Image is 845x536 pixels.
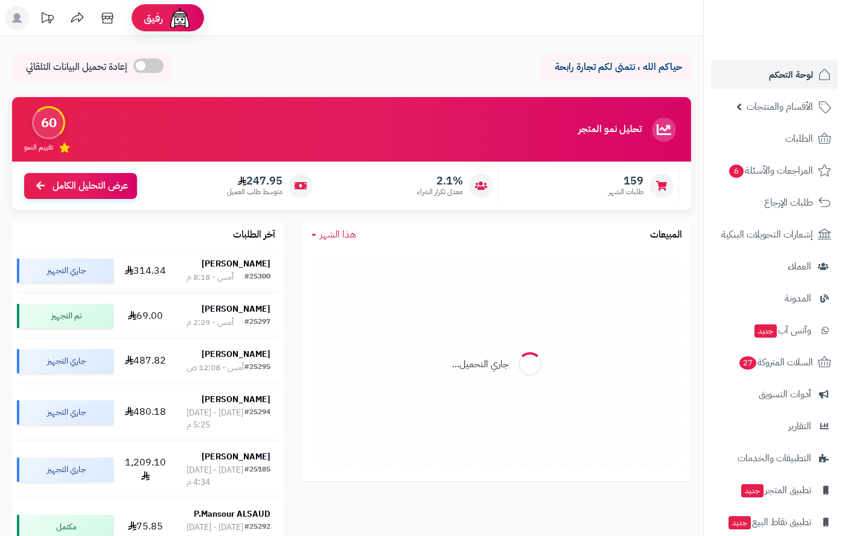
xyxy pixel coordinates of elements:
span: معدل تكرار الشراء [417,187,463,197]
a: أدوات التسويق [711,380,838,409]
strong: [PERSON_NAME] [202,348,270,361]
p: حياكم الله ، نتمنى لكم تجارة رابحة [549,60,682,74]
span: 247.95 [227,174,282,188]
span: تطبيق المتجر [740,482,811,499]
span: الأقسام والمنتجات [747,98,813,115]
div: تم التجهيز [17,304,113,328]
a: طلبات الإرجاع [711,188,838,217]
span: العملاء [788,258,811,275]
strong: [PERSON_NAME] [202,450,270,463]
td: 480.18 [118,384,173,441]
span: عرض التحليل الكامل [53,179,128,193]
img: logo-2.png [763,30,834,55]
a: هذا الشهر [311,228,356,242]
span: تقييم النمو [24,142,53,153]
strong: [PERSON_NAME] [202,393,270,406]
span: الطلبات [785,130,813,147]
a: التقارير [711,412,838,441]
span: 27 [739,356,756,370]
a: لوحة التحكم [711,60,838,89]
div: أمس - 12:08 ص [187,362,244,374]
span: جديد [754,324,777,338]
a: عرض التحليل الكامل [24,173,137,199]
a: السلات المتروكة27 [711,348,838,377]
td: 69.00 [118,294,173,338]
span: جديد [741,484,764,497]
td: 487.82 [118,339,173,383]
td: 314.34 [118,248,173,293]
div: جاري التجهيز [17,458,113,482]
a: تطبيق المتجرجديد [711,476,838,505]
span: السلات المتروكة [738,354,813,371]
strong: [PERSON_NAME] [202,257,270,270]
div: جاري التحميل... [452,358,509,371]
div: #25300 [244,271,270,283]
a: إشعارات التحويلات البنكية [711,220,838,249]
span: طلبات الشهر [608,187,643,197]
img: ai-face.png [168,6,192,30]
div: جاري التجهيز [17,400,113,424]
h3: تحليل نمو المتجر [578,124,642,135]
h3: آخر الطلبات [233,230,275,241]
div: [DATE] - [DATE] 5:25 م [187,407,245,431]
h3: المبيعات [650,230,682,241]
span: التطبيقات والخدمات [738,450,811,467]
div: #25295 [244,362,270,374]
div: أمس - 2:29 م [187,317,234,329]
td: 1,209.10 [118,441,173,498]
span: المراجعات والأسئلة [728,162,813,179]
div: أمس - 8:18 م [187,271,234,283]
div: #25185 [244,464,270,488]
a: المدونة [711,284,838,313]
span: هذا الشهر [320,227,356,242]
strong: [PERSON_NAME] [202,303,270,315]
a: التطبيقات والخدمات [711,444,838,473]
span: تطبيق نقاط البيع [727,514,811,531]
span: التقارير [788,418,811,435]
span: متوسط طلب العميل [227,187,282,197]
strong: P.Mansour ALSAUD [194,508,270,520]
a: الطلبات [711,124,838,153]
span: وآتس آب [753,322,811,339]
a: المراجعات والأسئلة6 [711,156,838,185]
span: المدونة [785,290,811,307]
div: جاري التجهيز [17,349,113,373]
span: لوحة التحكم [769,66,813,83]
span: أدوات التسويق [759,386,811,403]
a: تحديثات المنصة [32,6,62,33]
div: جاري التجهيز [17,259,113,283]
span: جديد [729,516,751,529]
span: 6 [729,165,744,178]
span: 2.1% [417,174,463,188]
div: #25297 [244,317,270,329]
span: إشعارات التحويلات البنكية [721,226,813,243]
span: إعادة تحميل البيانات التلقائي [26,60,127,74]
span: 159 [608,174,643,188]
span: رفيق [144,11,163,25]
span: طلبات الإرجاع [764,194,813,211]
div: #25294 [244,407,270,431]
div: [DATE] - [DATE] 4:34 م [187,464,245,488]
a: وآتس آبجديد [711,316,838,345]
a: العملاء [711,252,838,281]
